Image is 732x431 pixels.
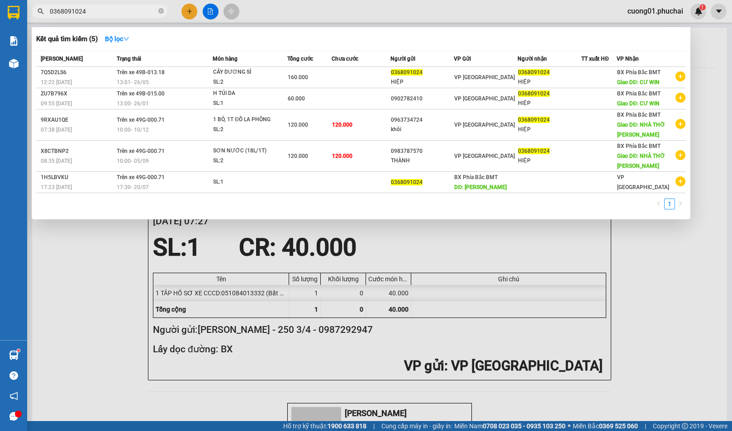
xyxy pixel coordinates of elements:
[9,59,19,68] img: warehouse-icon
[117,184,149,190] span: 17:30 - 20/07
[518,56,547,62] span: Người nhận
[675,199,686,209] li: Next Page
[10,412,18,421] span: message
[38,8,44,14] span: search
[41,56,83,62] span: [PERSON_NAME]
[213,67,281,77] div: CÂY DƯƠNG SỈ
[656,201,661,206] span: left
[41,158,72,164] span: 08:35 [DATE]
[675,176,685,186] span: plus-circle
[213,77,281,87] div: SL: 2
[98,32,137,46] button: Bộ lọcdown
[213,125,281,135] div: SL: 2
[117,90,165,97] span: Trên xe 49B-015.00
[213,177,281,187] div: SL: 1
[454,174,498,180] span: BX Phía Bắc BMT
[454,56,471,62] span: VP Gửi
[10,371,18,380] span: question-circle
[617,174,669,190] span: VP [GEOGRAPHIC_DATA]
[105,35,129,43] strong: Bộ lọc
[617,153,665,169] span: Giao DĐ: NHÀ THỜ [PERSON_NAME]
[391,115,454,125] div: 0963734724
[391,77,454,87] div: HIỆP
[17,349,20,352] sup: 1
[117,56,141,62] span: Trạng thái
[518,69,550,76] span: 0368091024
[117,117,165,123] span: Trên xe 49G-000.71
[117,174,165,180] span: Trên xe 49G-000.71
[391,69,423,76] span: 0368091024
[581,56,609,62] span: TT xuất HĐ
[678,201,683,206] span: right
[518,148,550,154] span: 0368091024
[454,74,515,81] span: VP [GEOGRAPHIC_DATA]
[287,56,313,62] span: Tổng cước
[653,199,664,209] button: left
[158,7,164,16] span: close-circle
[675,119,685,129] span: plus-circle
[617,112,661,118] span: BX Phía Bắc BMT
[653,199,664,209] li: Previous Page
[117,158,149,164] span: 10:00 - 05/09
[391,94,454,104] div: 0902782410
[617,90,661,97] span: BX Phía Bắc BMT
[41,68,114,77] div: 7Q5D2LS6
[391,125,454,134] div: khôi
[41,127,72,133] span: 07:38 [DATE]
[454,184,507,190] span: DĐ: [PERSON_NAME]
[213,89,281,99] div: H TÚI DA
[518,125,581,134] div: HIỆP
[675,93,685,103] span: plus-circle
[390,56,415,62] span: Người gửi
[675,150,685,160] span: plus-circle
[213,56,238,62] span: Món hàng
[617,69,661,76] span: BX Phía Bắc BMT
[288,153,308,159] span: 120.000
[9,36,19,46] img: solution-icon
[213,156,281,166] div: SL: 2
[9,350,19,360] img: warehouse-icon
[617,143,661,149] span: BX Phía Bắc BMT
[288,122,308,128] span: 120.000
[454,153,515,159] span: VP [GEOGRAPHIC_DATA]
[518,99,581,108] div: HIỆP
[518,90,550,97] span: 0368091024
[41,79,72,85] span: 12:22 [DATE]
[117,148,165,154] span: Trên xe 49G-000.71
[41,100,72,107] span: 09:55 [DATE]
[617,56,639,62] span: VP Nhận
[617,79,660,85] span: Giao DĐ: CƯ WIN
[41,89,114,99] div: ZU7B796X
[675,199,686,209] button: right
[454,95,515,102] span: VP [GEOGRAPHIC_DATA]
[10,392,18,400] span: notification
[123,36,129,42] span: down
[213,99,281,109] div: SL: 1
[391,179,423,185] span: 0368091024
[36,34,98,44] h3: Kết quả tìm kiếm ( 5 )
[665,199,675,209] a: 1
[518,156,581,166] div: HIỆP
[41,115,114,125] div: 9RXAU1QE
[288,95,305,102] span: 60.000
[391,147,454,156] div: 0983787570
[213,115,281,125] div: 1 BÓ, 1T ĐỒ LA PHÔNG
[332,56,358,62] span: Chưa cước
[288,74,308,81] span: 160.000
[675,71,685,81] span: plus-circle
[332,122,352,128] span: 120.000
[617,100,660,107] span: Giao DĐ: CƯ WIN
[518,117,550,123] span: 0368091024
[41,173,114,182] div: 1H5LBVKU
[454,122,515,128] span: VP [GEOGRAPHIC_DATA]
[117,100,149,107] span: 13:00 - 26/01
[117,79,149,85] span: 13:01 - 26/05
[213,146,281,156] div: SƠN NƯỚC (18L/1T)
[332,153,352,159] span: 120.000
[50,6,157,16] input: Tìm tên, số ĐT hoặc mã đơn
[664,199,675,209] li: 1
[41,147,114,156] div: X8CTBNP2
[41,184,72,190] span: 17:23 [DATE]
[117,127,149,133] span: 10:00 - 10/12
[391,156,454,166] div: THÀNH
